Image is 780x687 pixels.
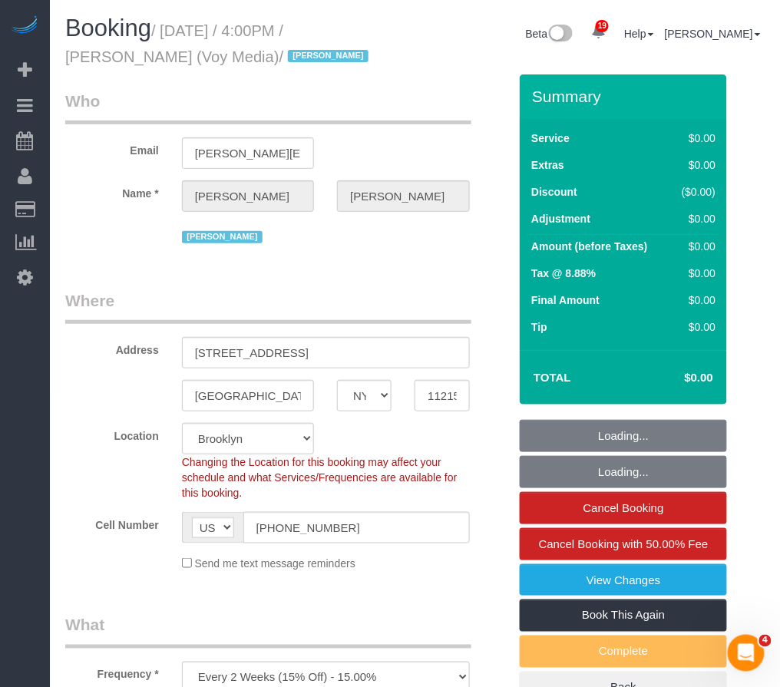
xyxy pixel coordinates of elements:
[675,211,716,226] div: $0.00
[182,137,314,169] input: Email
[624,28,654,40] a: Help
[675,239,716,254] div: $0.00
[675,319,716,335] div: $0.00
[596,20,609,32] span: 19
[9,15,40,37] img: Automaid Logo
[526,28,573,40] a: Beta
[531,211,590,226] label: Adjustment
[531,239,647,254] label: Amount (before Taxes)
[195,558,355,570] span: Send me text message reminders
[531,157,564,173] label: Extras
[520,599,727,632] a: Book This Again
[182,456,458,499] span: Changing the Location for this booking may affect your schedule and what Services/Frequencies are...
[54,337,170,358] label: Address
[531,130,570,146] label: Service
[65,289,471,324] legend: Where
[583,15,613,49] a: 19
[531,184,577,200] label: Discount
[532,88,719,105] h3: Summary
[759,635,772,647] span: 4
[665,28,761,40] a: [PERSON_NAME]
[65,15,151,41] span: Booking
[531,292,600,308] label: Final Amount
[531,266,596,281] label: Tax @ 8.88%
[728,635,765,672] iframe: Intercom live chat
[531,319,547,335] label: Tip
[539,537,709,550] span: Cancel Booking with 50.00% Fee
[65,22,373,65] small: / [DATE] / 4:00PM / [PERSON_NAME] (Voy Media)
[547,25,573,45] img: New interface
[54,137,170,158] label: Email
[415,380,469,411] input: Zip Code
[639,372,713,385] h4: $0.00
[675,292,716,308] div: $0.00
[243,512,470,543] input: Cell Number
[54,423,170,444] label: Location
[337,180,469,212] input: Last Name
[54,180,170,201] label: Name *
[65,614,471,649] legend: What
[54,512,170,533] label: Cell Number
[675,266,716,281] div: $0.00
[520,492,727,524] a: Cancel Booking
[675,130,716,146] div: $0.00
[534,371,571,384] strong: Total
[182,380,314,411] input: City
[182,231,263,243] span: [PERSON_NAME]
[675,184,716,200] div: ($0.00)
[279,48,374,65] span: /
[520,564,727,596] a: View Changes
[520,528,727,560] a: Cancel Booking with 50.00% Fee
[288,50,369,62] span: [PERSON_NAME]
[54,662,170,682] label: Frequency *
[675,157,716,173] div: $0.00
[182,180,314,212] input: First Name
[65,90,471,124] legend: Who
